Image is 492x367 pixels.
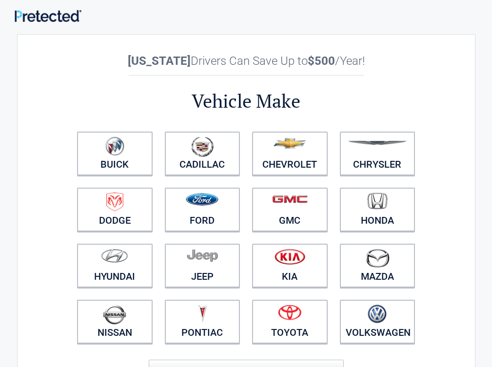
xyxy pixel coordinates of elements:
[77,300,153,344] a: Nissan
[252,244,328,288] a: Kia
[165,188,240,232] a: Ford
[252,132,328,175] a: Chevrolet
[128,54,191,68] b: [US_STATE]
[165,132,240,175] a: Cadillac
[71,89,421,114] h2: Vehicle Make
[348,141,407,145] img: chrysler
[191,136,214,157] img: cadillac
[165,300,240,344] a: Pontiac
[308,54,335,68] b: $500
[340,132,415,175] a: Chrysler
[77,132,153,175] a: Buick
[103,305,126,325] img: nissan
[340,300,415,344] a: Volkswagen
[272,195,308,203] img: gmc
[15,10,81,22] img: Main Logo
[340,188,415,232] a: Honda
[275,249,305,265] img: kia
[101,249,128,263] img: hyundai
[367,193,388,210] img: honda
[368,305,387,324] img: volkswagen
[106,193,123,212] img: dodge
[105,136,124,156] img: buick
[252,188,328,232] a: GMC
[365,249,390,268] img: mazda
[165,244,240,288] a: Jeep
[274,138,306,149] img: chevrolet
[77,244,153,288] a: Hyundai
[186,193,218,206] img: ford
[71,54,421,68] h2: Drivers Can Save Up to /Year
[278,305,301,320] img: toyota
[340,244,415,288] a: Mazda
[252,300,328,344] a: Toyota
[77,188,153,232] a: Dodge
[197,305,207,323] img: pontiac
[187,249,218,262] img: jeep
